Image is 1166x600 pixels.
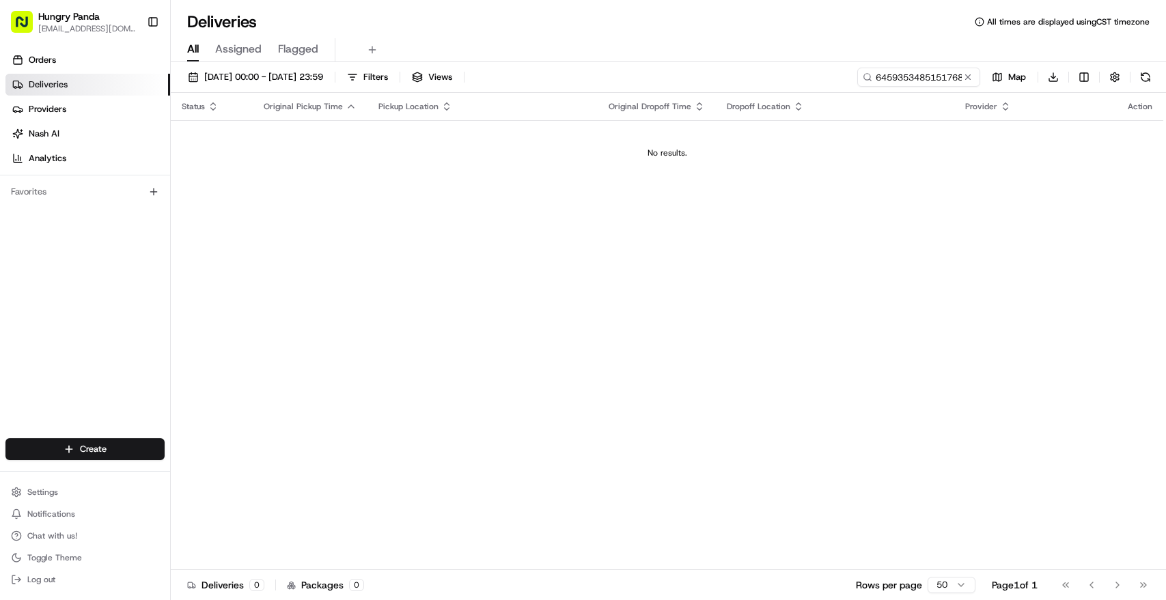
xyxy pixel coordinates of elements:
span: Status [182,101,205,112]
button: Refresh [1136,68,1155,87]
button: Hungry Panda[EMAIL_ADDRESS][DOMAIN_NAME] [5,5,141,38]
span: Providers [29,103,66,115]
button: Create [5,438,165,460]
span: Deliveries [29,78,68,91]
button: Settings [5,483,165,502]
span: Analytics [29,152,66,165]
button: Filters [341,68,394,87]
span: Notifications [27,509,75,519]
div: Page 1 of 1 [992,578,1038,592]
a: Orders [5,49,170,71]
span: Chat with us! [27,530,77,541]
button: [EMAIL_ADDRESS][DOMAIN_NAME] [38,23,136,34]
button: [DATE] 00:00 - [DATE] 23:59 [182,68,329,87]
a: Providers [5,98,170,120]
div: Packages [287,578,364,592]
div: Action [1128,101,1152,112]
span: Provider [965,101,997,112]
button: Map [986,68,1032,87]
span: Nash AI [29,128,59,140]
span: All times are displayed using CST timezone [987,16,1150,27]
span: Toggle Theme [27,552,82,563]
button: Chat with us! [5,526,165,545]
div: Deliveries [187,578,264,592]
span: Original Dropoff Time [609,101,691,112]
a: Nash AI [5,123,170,145]
div: No results. [176,147,1158,158]
button: Notifications [5,504,165,524]
a: Analytics [5,147,170,169]
span: All [187,41,199,57]
button: Hungry Panda [38,10,100,23]
span: Assigned [215,41,262,57]
button: Log out [5,570,165,589]
input: Type to search [857,68,980,87]
div: 0 [349,579,364,591]
div: 0 [249,579,264,591]
p: Rows per page [856,578,922,592]
h1: Deliveries [187,11,257,33]
span: Settings [27,487,58,498]
span: Create [80,443,107,455]
span: Log out [27,574,55,585]
span: Original Pickup Time [264,101,343,112]
span: Orders [29,54,56,66]
span: [DATE] 00:00 - [DATE] 23:59 [204,71,323,83]
span: Dropoff Location [727,101,790,112]
span: Pickup Location [378,101,439,112]
button: Views [406,68,458,87]
div: Favorites [5,181,165,203]
a: Deliveries [5,74,170,96]
button: Toggle Theme [5,548,165,567]
span: Views [428,71,452,83]
span: Flagged [278,41,318,57]
span: Map [1008,71,1026,83]
span: Filters [363,71,388,83]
